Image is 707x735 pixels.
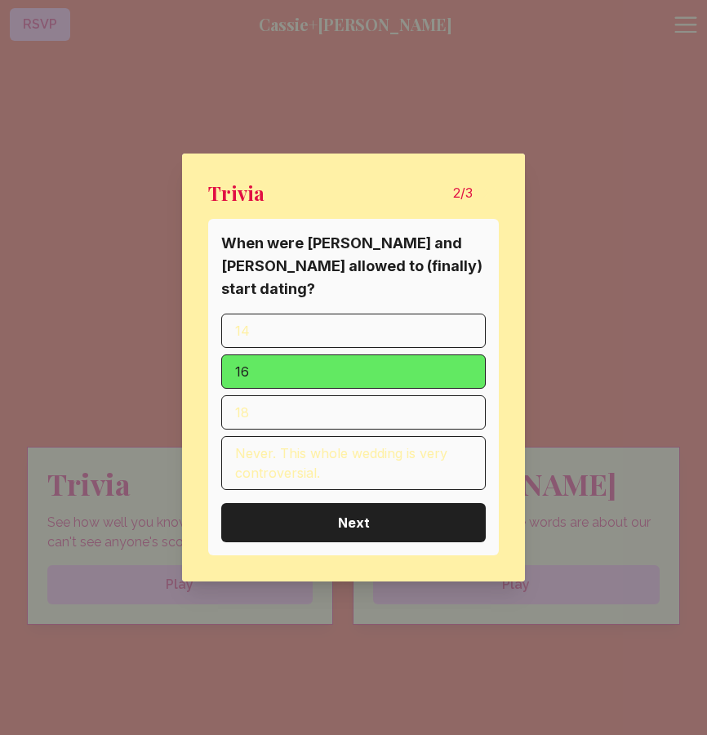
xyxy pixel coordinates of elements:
h1: Trivia [208,180,265,206]
span: 2 / 3 [453,183,473,203]
button: Next [221,503,486,542]
button: 14 [221,314,486,348]
button: 16 [221,354,486,389]
p: When were [PERSON_NAME] and [PERSON_NAME] allowed to (finally) start dating? [221,232,486,301]
button: Never. This whole wedding is very controversial. [221,436,486,490]
span: Next [338,513,370,532]
button: 18 [221,395,486,430]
